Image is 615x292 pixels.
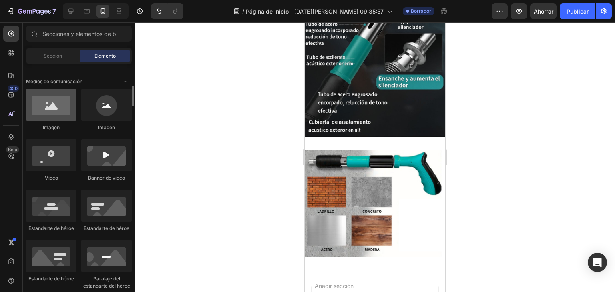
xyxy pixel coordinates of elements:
div: Deshacer/Rehacer [151,3,183,19]
span: Abrir con palanca [119,75,132,88]
button: Publicar [560,3,595,19]
font: 450 [9,86,18,91]
font: Medios de comunicación [26,78,82,84]
font: Estandarte de héroe [28,225,74,231]
button: Ahorrar [530,3,557,19]
iframe: Área de diseño [305,22,445,292]
button: 7 [3,3,60,19]
font: Sección [44,53,62,59]
div: Abrir Intercom Messenger [588,253,607,272]
font: Imagen [98,124,115,130]
font: Ahorrar [534,8,553,15]
font: Página de inicio - [DATE][PERSON_NAME] 09:35:57 [246,8,384,15]
input: Secciones y elementos de búsqueda [26,26,132,42]
font: Elemento [94,53,116,59]
font: Estandarte de héroe [84,225,129,231]
font: / [242,8,244,15]
font: Banner de vídeo [88,175,125,181]
font: Video [45,175,58,181]
font: Borrador [411,8,431,14]
font: Publicar [567,8,589,15]
font: Estandarte de héroe [28,276,74,282]
font: 7 [52,7,56,15]
font: Beta [8,147,17,152]
font: Imagen [43,124,60,130]
font: Paralaje del estandarte del héroe [83,276,130,289]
